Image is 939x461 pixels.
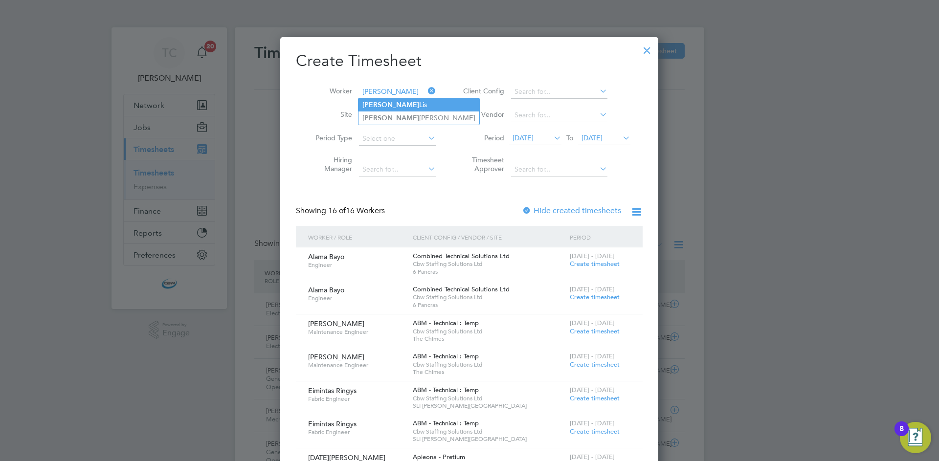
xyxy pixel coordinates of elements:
span: [DATE] - [DATE] [570,453,615,461]
input: Search for... [511,163,607,176]
span: Cbw Staffing Solutions Ltd [413,361,565,369]
span: ABM - Technical : Temp [413,419,479,427]
span: Combined Technical Solutions Ltd [413,285,510,293]
span: 6 Pancras [413,268,565,276]
span: [DATE] - [DATE] [570,285,615,293]
input: Select one [359,132,436,146]
label: Worker [308,87,352,95]
label: Hiring Manager [308,155,352,173]
span: Combined Technical Solutions Ltd [413,252,510,260]
span: [DATE] [513,133,534,142]
span: Fabric Engineer [308,395,405,403]
span: Cbw Staffing Solutions Ltd [413,260,565,268]
label: Period Type [308,133,352,142]
span: [DATE] - [DATE] [570,252,615,260]
span: Fabric Engineer [308,428,405,436]
span: The Chimes [413,368,565,376]
span: Engineer [308,294,405,302]
div: Showing [296,206,387,216]
span: [PERSON_NAME] [308,319,364,328]
span: 16 of [328,206,346,216]
span: [DATE] [581,133,603,142]
span: SLI [PERSON_NAME][GEOGRAPHIC_DATA] [413,435,565,443]
span: The Chimes [413,335,565,343]
h2: Create Timesheet [296,51,643,71]
span: [DATE] - [DATE] [570,386,615,394]
span: Maintenance Engineer [308,361,405,369]
input: Search for... [511,109,607,122]
li: Lis [358,98,479,111]
span: Create timesheet [570,260,620,268]
label: Timesheet Approver [460,155,504,173]
button: Open Resource Center, 8 new notifications [900,422,931,453]
span: Maintenance Engineer [308,328,405,336]
label: Vendor [460,110,504,119]
div: 8 [899,429,904,441]
label: Hide created timesheets [522,206,621,216]
span: Cbw Staffing Solutions Ltd [413,428,565,436]
span: SLI [PERSON_NAME][GEOGRAPHIC_DATA] [413,402,565,410]
span: [DATE] - [DATE] [570,352,615,360]
span: Create timesheet [570,327,620,335]
span: Create timesheet [570,293,620,301]
span: Eimintas Ringys [308,419,357,428]
span: Alama Bayo [308,285,344,294]
span: Engineer [308,261,405,269]
div: Client Config / Vendor / Site [410,226,567,248]
span: ABM - Technical : Temp [413,352,479,360]
input: Search for... [359,85,436,99]
span: ABM - Technical : Temp [413,319,479,327]
span: Apleona - Pretium [413,453,465,461]
div: Worker / Role [306,226,410,248]
span: Create timesheet [570,360,620,369]
span: Create timesheet [570,427,620,436]
span: Cbw Staffing Solutions Ltd [413,328,565,335]
span: Create timesheet [570,394,620,402]
span: ABM - Technical : Temp [413,386,479,394]
input: Search for... [511,85,607,99]
label: Client Config [460,87,504,95]
span: [DATE] - [DATE] [570,419,615,427]
span: Alama Bayo [308,252,344,261]
b: [PERSON_NAME] [362,114,419,122]
span: [PERSON_NAME] [308,352,364,361]
label: Period [460,133,504,142]
span: Eimintas Ringys [308,386,357,395]
span: Cbw Staffing Solutions Ltd [413,395,565,402]
li: [PERSON_NAME] [358,111,479,125]
div: Period [567,226,633,248]
span: Cbw Staffing Solutions Ltd [413,293,565,301]
span: 16 Workers [328,206,385,216]
span: [DATE] - [DATE] [570,319,615,327]
label: Site [308,110,352,119]
span: 6 Pancras [413,301,565,309]
b: [PERSON_NAME] [362,101,419,109]
span: To [563,132,576,144]
input: Search for... [359,163,436,176]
